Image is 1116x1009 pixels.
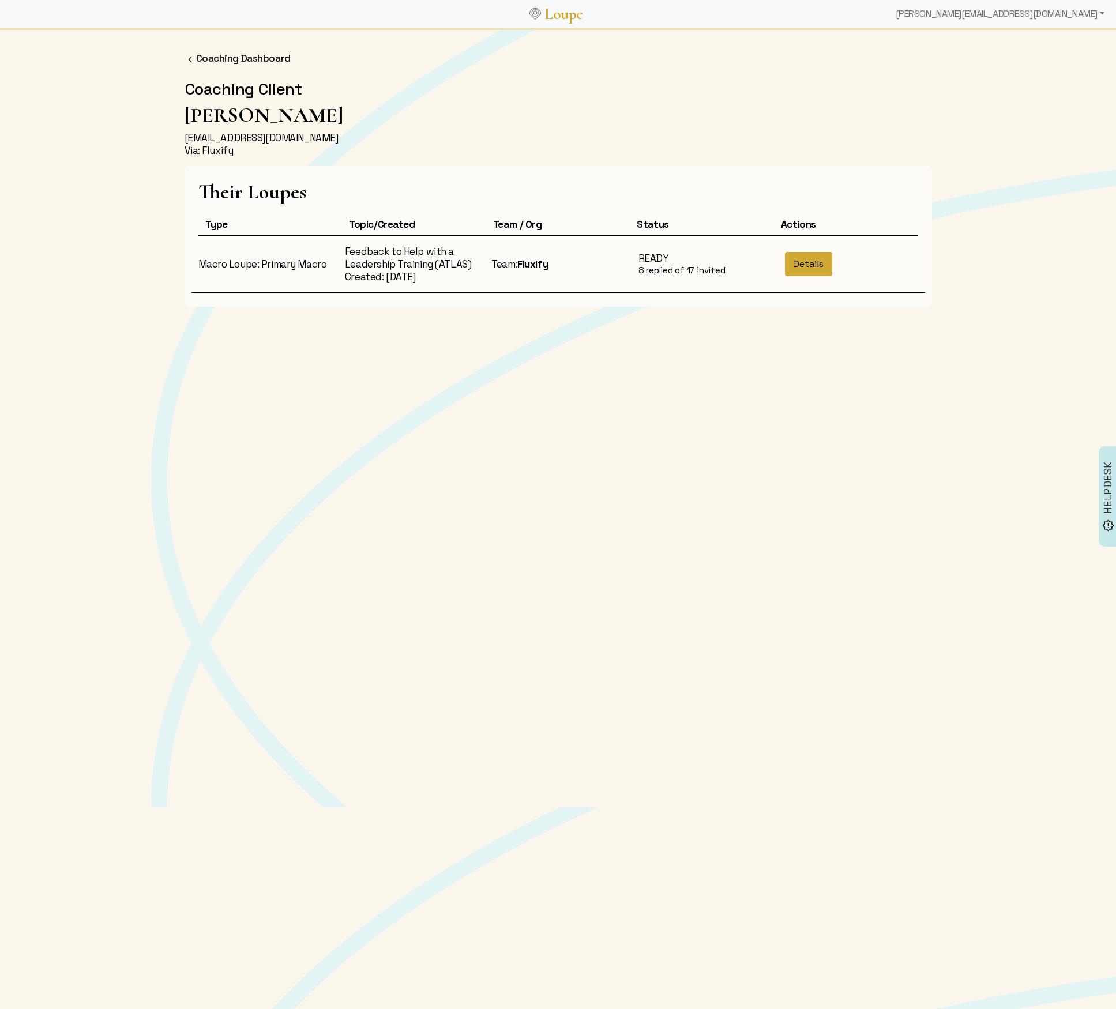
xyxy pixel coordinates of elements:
div: Topic/Created [342,218,486,231]
div: Team: [484,258,631,270]
button: Details [785,252,832,276]
p: [EMAIL_ADDRESS][DOMAIN_NAME] Via: Fluxify [178,131,939,157]
div: READY [638,252,771,265]
h2: Coaching Client [178,79,939,99]
img: brightness_alert_FILL0_wght500_GRAD0_ops.svg [1102,519,1114,532]
div: Team / Org [486,218,630,231]
div: [PERSON_NAME][EMAIL_ADDRESS][DOMAIN_NAME] [891,2,1109,25]
div: Actions [774,218,918,231]
div: 8 replied of 17 invited [638,265,771,276]
img: FFFF [185,54,196,65]
img: Loupe Logo [529,8,541,20]
h1: Their Loupes [198,180,918,204]
div: Macro Loupe: Primary Macro [191,258,338,270]
div: Status [630,218,774,231]
a: Loupe [541,3,587,25]
div: Type [198,218,343,231]
a: Coaching Dashboard [196,52,291,65]
div: Feedback to Help with a Leadership Training (ATLAS) Created: [DATE] [338,245,484,283]
strong: Fluxify [517,258,548,270]
h1: [PERSON_NAME] [178,103,939,127]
